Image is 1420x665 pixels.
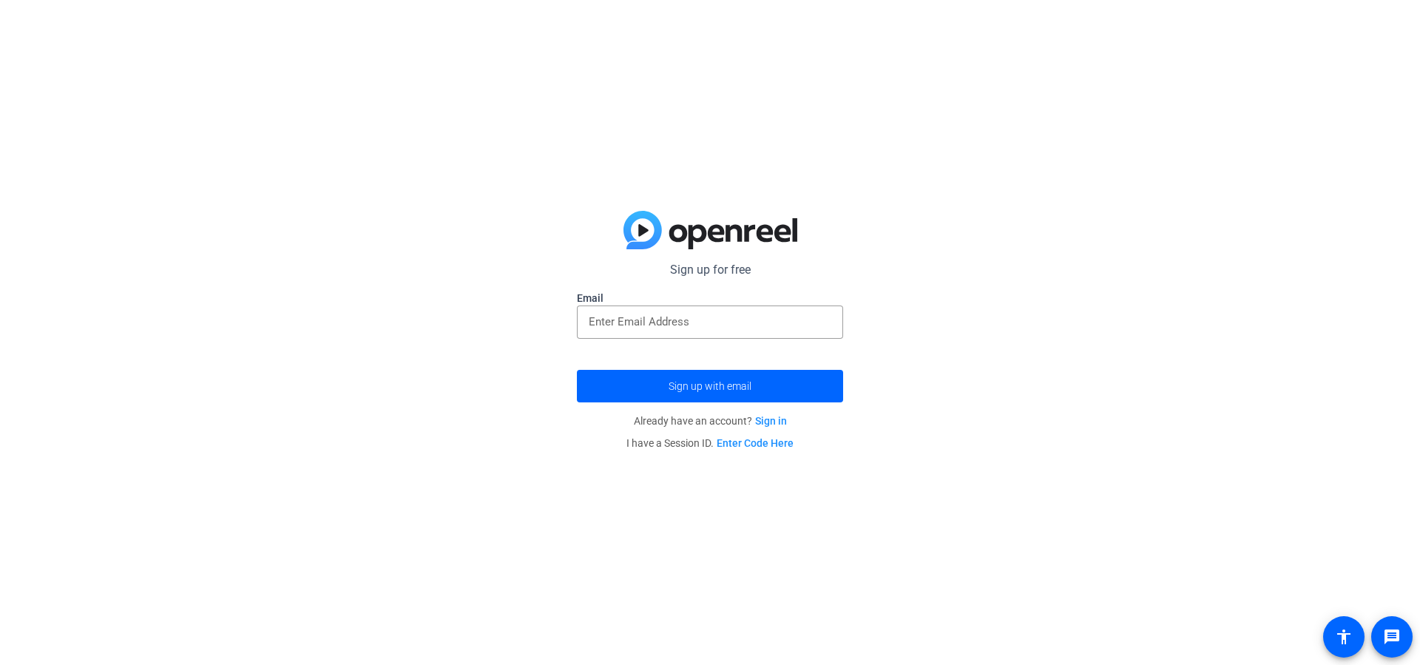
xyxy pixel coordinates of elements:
img: blue-gradient.svg [623,211,797,249]
mat-icon: accessibility [1335,628,1353,646]
span: Already have an account? [634,415,787,427]
input: Enter Email Address [589,313,831,331]
a: Sign in [755,415,787,427]
mat-icon: message [1383,628,1401,646]
label: Email [577,291,843,306]
p: Sign up for free [577,261,843,279]
button: Sign up with email [577,370,843,402]
a: Enter Code Here [717,437,794,449]
span: I have a Session ID. [626,437,794,449]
